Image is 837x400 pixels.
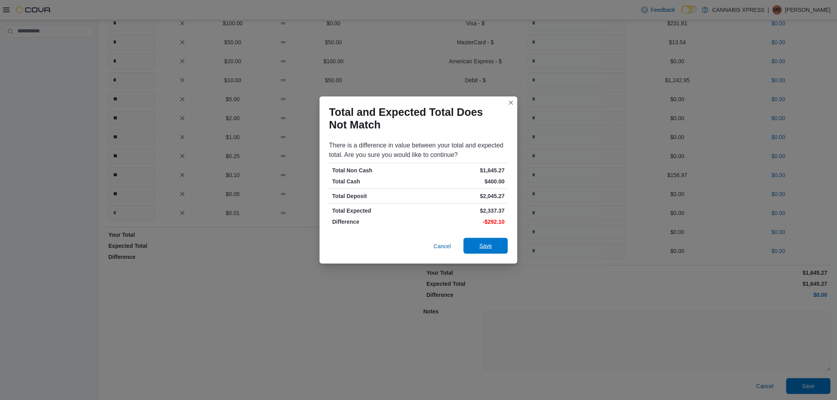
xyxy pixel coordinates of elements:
p: Total Cash [332,177,417,185]
p: Difference [332,218,417,226]
p: $400.00 [420,177,505,185]
p: Total Non Cash [332,166,417,174]
button: Save [464,238,508,254]
button: Closes this modal window [506,98,516,108]
p: Total Expected [332,207,417,215]
p: $2,337.37 [420,207,505,215]
p: $2,045.27 [420,192,505,200]
p: $1,645.27 [420,166,505,174]
span: Cancel [434,242,451,250]
h1: Total and Expected Total Does Not Match [329,106,502,131]
button: Cancel [430,238,454,254]
p: -$292.10 [420,218,505,226]
p: Total Deposit [332,192,417,200]
div: There is a difference in value between your total and expected total. Are you sure you would like... [329,141,508,160]
span: Save [479,242,492,250]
